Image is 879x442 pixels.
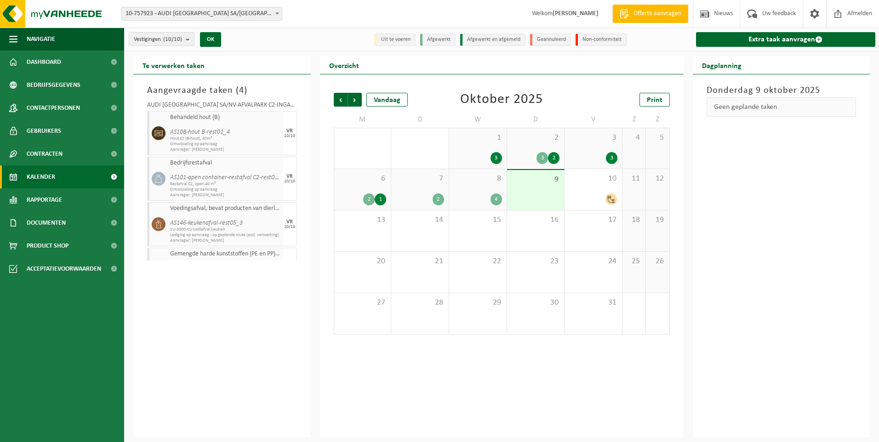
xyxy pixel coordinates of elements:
[512,215,560,225] span: 16
[170,238,281,244] span: Aanvrager: [PERSON_NAME]
[569,133,617,143] span: 3
[651,215,664,225] span: 19
[553,10,599,17] strong: [PERSON_NAME]
[707,84,856,97] h3: Donderdag 9 oktober 2025
[569,256,617,266] span: 24
[627,256,641,266] span: 25
[163,36,182,42] count: (10/10)
[170,114,281,121] span: Behandeld hout (B)
[339,174,387,184] span: 6
[366,93,408,107] div: Vandaag
[122,7,282,20] span: 10-757923 - AUDI BRUSSELS SA/NV - VORST
[569,174,617,184] span: 10
[454,133,502,143] span: 1
[200,32,221,47] button: OK
[348,93,362,107] span: Volgende
[576,34,627,46] li: Non-conformiteit
[374,34,416,46] li: Uit te voeren
[170,220,243,227] i: AS146-keukenafval-rest05_3
[170,205,281,212] span: Voedingsafval, bevat producten van dierlijke oorsprong, onverpakt, categorie 3
[286,128,293,134] div: VR
[396,298,444,308] span: 28
[651,174,664,184] span: 12
[707,97,856,117] div: Geen geplande taken
[449,111,507,128] td: W
[170,174,284,181] i: AS101-open container-restafval C2-rest05_4
[491,152,502,164] div: 3
[396,256,444,266] span: 21
[627,133,641,143] span: 4
[627,215,641,225] span: 18
[27,142,63,165] span: Contracten
[284,179,295,184] div: 10/10
[612,5,688,23] a: Offerte aanvragen
[27,96,80,119] span: Contactpersonen
[391,111,449,128] td: D
[284,225,295,229] div: 10/10
[375,193,386,205] div: 1
[460,34,525,46] li: Afgewerkt en afgemeld
[606,152,617,164] div: 3
[537,152,548,164] div: 3
[639,93,670,107] a: Print
[320,56,368,74] h2: Overzicht
[170,147,281,153] span: Aanvrager: [PERSON_NAME]
[512,133,560,143] span: 2
[27,211,66,234] span: Documenten
[27,119,61,142] span: Gebruikers
[530,34,571,46] li: Geannuleerd
[396,174,444,184] span: 7
[454,215,502,225] span: 15
[170,250,281,258] span: Gemengde harde kunststoffen (PE en PP), recycleerbaar (industrieel)
[569,298,617,308] span: 31
[420,34,456,46] li: Afgewerkt
[460,93,543,107] div: Oktober 2025
[170,136,281,142] span: Hout C2 (B-hout), 40m³
[170,232,281,238] span: Lediging op aanvraag - op geplande route (excl. verwerking)
[286,174,293,179] div: VR
[631,9,684,18] span: Offerte aanvragen
[286,219,293,225] div: VR
[565,111,622,128] td: V
[569,215,617,225] span: 17
[622,111,646,128] td: Z
[651,256,664,266] span: 26
[363,193,375,205] div: 2
[334,111,392,128] td: M
[646,111,669,128] td: Z
[147,84,297,97] h3: Aangevraagde taken ( )
[170,193,281,198] span: Aanvrager: [PERSON_NAME]
[27,28,55,51] span: Navigatie
[339,215,387,225] span: 13
[339,298,387,308] span: 27
[627,174,641,184] span: 11
[512,298,560,308] span: 30
[170,187,281,193] span: Omwisseling op aanvraag
[284,134,295,138] div: 10/10
[512,256,560,266] span: 23
[27,234,68,257] span: Product Shop
[454,298,502,308] span: 29
[548,152,559,164] div: 2
[693,56,751,74] h2: Dagplanning
[27,188,62,211] span: Rapportage
[170,159,281,167] span: Bedrijfsrestafval
[170,181,281,187] span: Restafval C2, open 40 m³
[170,227,281,232] span: SU-3000-CU swillafval keuken
[129,32,194,46] button: Vestigingen(10/10)
[27,257,101,280] span: Acceptatievoorwaarden
[454,256,502,266] span: 22
[334,93,348,107] span: Vorige
[396,215,444,225] span: 14
[239,86,244,95] span: 4
[512,175,560,185] span: 9
[491,193,502,205] div: 4
[647,96,662,104] span: Print
[433,193,444,205] div: 2
[27,51,61,74] span: Dashboard
[170,129,230,136] i: AS108-hout B-rest01_4
[454,174,502,184] span: 8
[121,7,282,21] span: 10-757923 - AUDI BRUSSELS SA/NV - VORST
[27,74,80,96] span: Bedrijfsgegevens
[170,142,281,147] span: Omwisseling op aanvraag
